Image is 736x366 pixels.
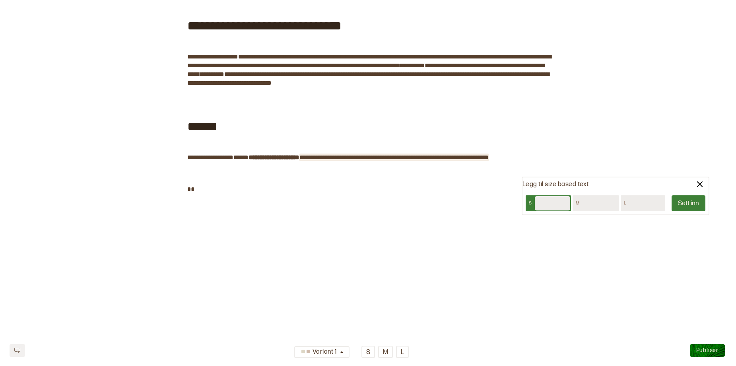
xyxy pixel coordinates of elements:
[294,346,350,358] button: Variant 1
[573,197,583,209] div: M
[690,344,725,357] button: Publiser
[361,346,375,358] button: S
[378,346,393,358] button: M
[522,181,589,189] p: Legg til size based text
[396,346,409,358] button: L
[695,179,705,189] img: lukk valg
[696,347,719,354] span: Publiser
[526,197,535,209] div: S
[621,197,629,209] div: L
[299,346,339,359] div: Variant 1
[672,195,705,211] button: Sett inn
